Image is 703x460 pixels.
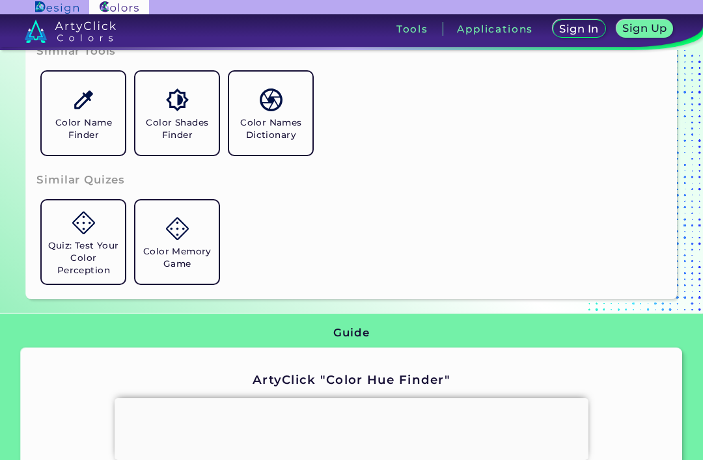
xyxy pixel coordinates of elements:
[36,66,130,160] a: Color Name Finder
[260,88,283,111] img: icon_color_names_dictionary.svg
[36,172,125,188] h3: Similar Quizes
[166,217,189,240] img: icon_game.svg
[396,24,428,34] h3: Tools
[126,372,576,388] h2: ArtyClick "Color Hue Finder"
[554,20,604,37] a: Sign In
[141,245,214,270] h5: Color Memory Game
[47,116,120,141] h5: Color Name Finder
[141,116,214,141] h5: Color Shades Finder
[115,398,588,457] iframe: Advertisement
[47,239,120,277] h5: Quiz: Test Your Color Perception
[25,20,117,43] img: logo_artyclick_colors_white.svg
[36,195,130,289] a: Quiz: Test Your Color Perception
[166,88,189,111] img: icon_color_shades.svg
[130,66,224,160] a: Color Shades Finder
[72,88,95,111] img: icon_color_name_finder.svg
[234,116,307,141] h5: Color Names Dictionary
[457,24,533,34] h3: Applications
[618,20,671,37] a: Sign Up
[560,24,598,34] h5: Sign In
[130,195,224,289] a: Color Memory Game
[72,211,95,234] img: icon_game.svg
[333,325,369,341] h3: Guide
[224,66,318,160] a: Color Names Dictionary
[624,23,665,33] h5: Sign Up
[35,1,79,14] img: ArtyClick Design logo
[36,44,116,59] h3: Similar Tools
